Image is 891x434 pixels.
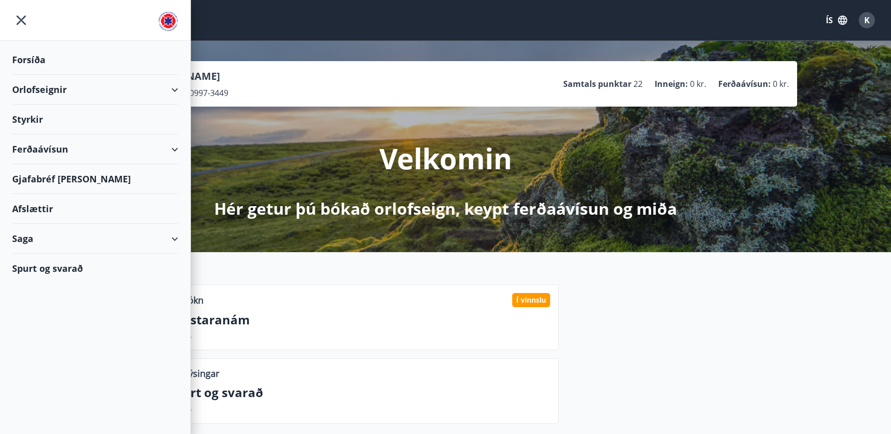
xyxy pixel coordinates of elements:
div: Orlofseignir [12,75,178,105]
p: Upplýsingar [168,367,219,380]
span: 0 kr. [773,78,789,89]
div: Forsíða [12,45,178,75]
button: menu [12,11,30,29]
p: Samtals punktar [563,78,631,89]
p: Spurt og svarað [168,384,550,401]
p: Ferðaávísun : [718,78,771,89]
button: ÍS [820,11,853,29]
p: Hér getur þú bókað orlofseign, keypt ferðaávísun og miða [214,198,677,220]
div: Saga [12,224,178,254]
div: Ferðaávísun [12,134,178,164]
span: K [864,15,870,26]
div: Í vinnslu [512,293,550,307]
button: K [855,8,879,32]
p: Meistaranám [168,311,550,328]
span: 22 [633,78,642,89]
span: 0 kr. [690,78,706,89]
div: Styrkir [12,105,178,134]
div: Afslættir [12,194,178,224]
p: Inneign : [655,78,688,89]
img: union_logo [158,11,178,31]
p: Velkomin [379,139,512,177]
div: Gjafabréf [PERSON_NAME] [12,164,178,194]
span: 030997-3449 [180,87,228,99]
div: Spurt og svarað [12,254,178,283]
